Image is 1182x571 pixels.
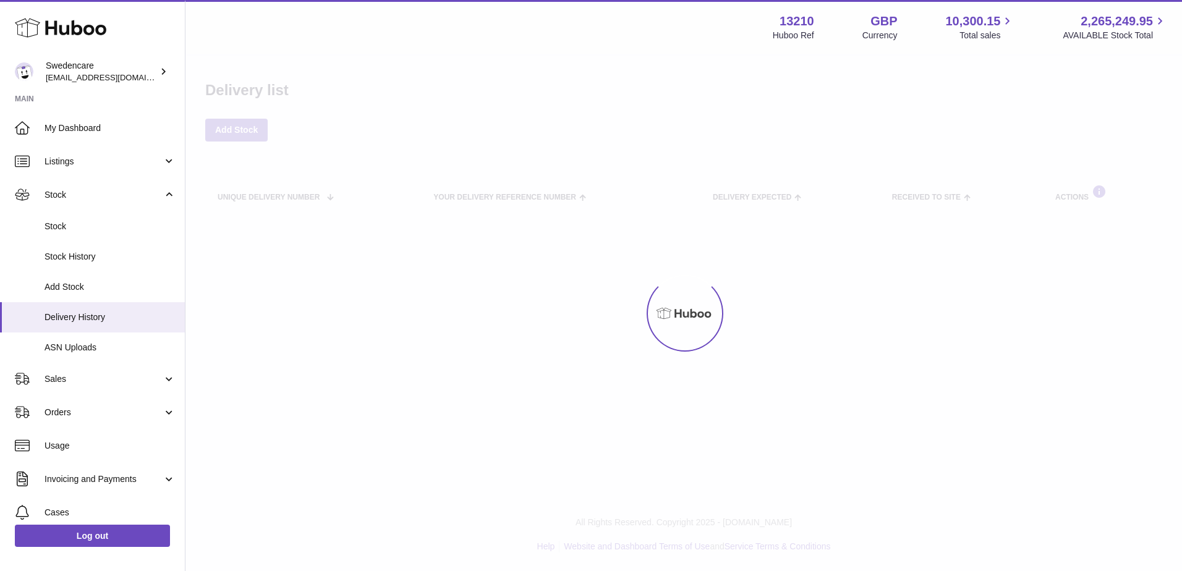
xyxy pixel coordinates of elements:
[780,13,814,30] strong: 13210
[45,373,163,385] span: Sales
[45,440,176,452] span: Usage
[45,221,176,232] span: Stock
[15,525,170,547] a: Log out
[15,62,33,81] img: gemma.horsfield@swedencare.co.uk
[1063,30,1167,41] span: AVAILABLE Stock Total
[46,60,157,83] div: Swedencare
[45,156,163,167] span: Listings
[45,251,176,263] span: Stock History
[46,72,182,82] span: [EMAIL_ADDRESS][DOMAIN_NAME]
[945,13,1000,30] span: 10,300.15
[773,30,814,41] div: Huboo Ref
[45,281,176,293] span: Add Stock
[45,122,176,134] span: My Dashboard
[959,30,1014,41] span: Total sales
[870,13,897,30] strong: GBP
[45,342,176,353] span: ASN Uploads
[862,30,898,41] div: Currency
[45,189,163,201] span: Stock
[1063,13,1167,41] a: 2,265,249.95 AVAILABLE Stock Total
[1081,13,1153,30] span: 2,265,249.95
[45,473,163,485] span: Invoicing and Payments
[45,311,176,323] span: Delivery History
[945,13,1014,41] a: 10,300.15 Total sales
[45,407,163,418] span: Orders
[45,507,176,518] span: Cases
